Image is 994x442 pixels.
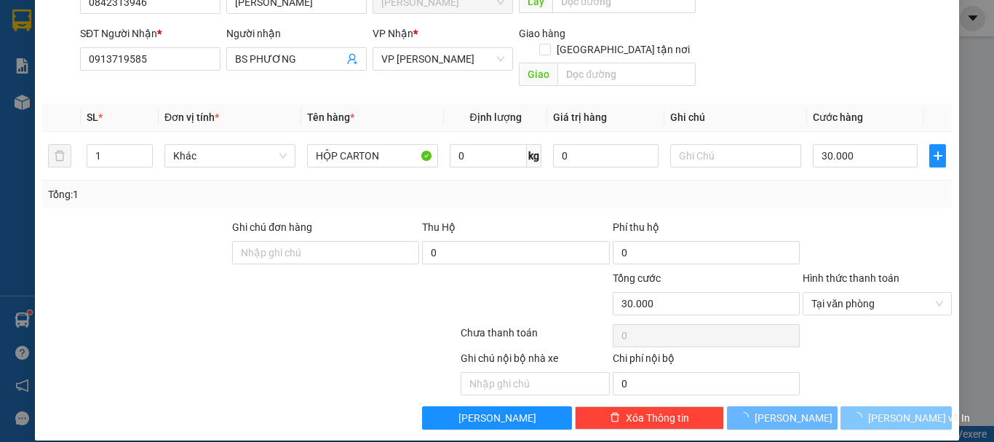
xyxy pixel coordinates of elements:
[373,28,413,39] span: VP Nhận
[458,410,536,426] span: [PERSON_NAME]
[232,221,312,233] label: Ghi chú đơn hàng
[459,325,611,350] div: Chưa thanh toán
[173,145,287,167] span: Khác
[852,412,868,422] span: loading
[553,111,607,123] span: Giá trị hàng
[461,350,610,372] div: Ghi chú nội bộ nhà xe
[48,144,71,167] button: delete
[226,25,367,42] div: Người nhận
[307,111,354,123] span: Tên hàng
[803,272,899,284] label: Hình thức thanh toán
[930,150,945,162] span: plus
[12,63,129,83] div: 0989545524
[87,111,98,123] span: SL
[739,412,755,422] span: loading
[519,28,565,39] span: Giao hàng
[12,12,35,28] span: Gửi:
[469,111,521,123] span: Định lượng
[575,406,724,430] button: deleteXóa Thông tin
[12,45,129,63] div: THẢO
[527,144,541,167] span: kg
[139,47,256,65] div: TRÂN
[232,241,419,264] input: Ghi chú đơn hàng
[80,25,220,42] div: SĐT Người Nhận
[422,406,571,430] button: [PERSON_NAME]
[137,94,154,109] span: CC
[519,63,557,86] span: Giao
[381,48,504,70] span: VP Phan Rang
[840,406,952,430] button: [PERSON_NAME] và In
[811,293,943,315] span: Tại văn phòng
[422,221,456,233] span: Thu Hộ
[307,144,438,167] input: VD: Bàn, Ghế
[164,111,219,123] span: Đơn vị tính
[139,65,256,85] div: 0937788406
[929,144,946,167] button: plus
[626,410,689,426] span: Xóa Thông tin
[613,350,800,372] div: Chi phí nội bộ
[610,412,620,424] span: delete
[613,272,661,284] span: Tổng cước
[139,14,174,29] span: Nhận:
[551,42,696,58] span: [GEOGRAPHIC_DATA] tận nơi
[613,219,800,241] div: Phí thu hộ
[346,53,358,65] span: user-add
[12,12,129,45] div: [PERSON_NAME]
[557,63,696,86] input: Dọc đường
[727,406,838,430] button: [PERSON_NAME]
[461,372,610,395] input: Nhập ghi chú
[755,410,832,426] span: [PERSON_NAME]
[664,103,807,132] th: Ghi chú
[813,111,863,123] span: Cước hàng
[139,12,256,47] div: VP [PERSON_NAME]
[553,144,658,167] input: 0
[868,410,970,426] span: [PERSON_NAME] và In
[48,186,385,202] div: Tổng: 1
[670,144,801,167] input: Ghi Chú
